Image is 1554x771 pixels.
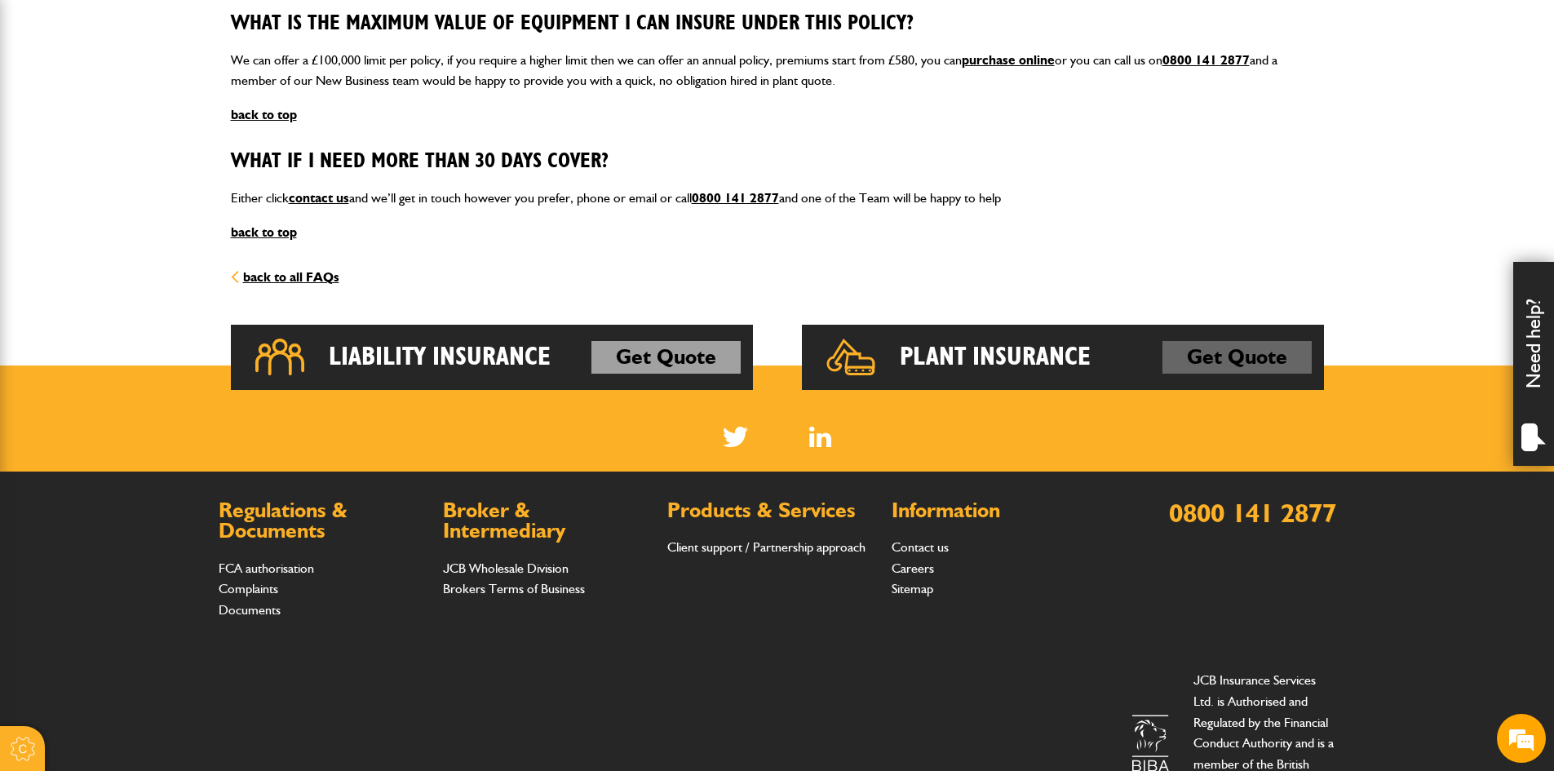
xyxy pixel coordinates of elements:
[809,427,831,447] img: Linked In
[591,341,741,374] a: Get Quote
[289,190,349,206] a: contact us
[231,11,1324,37] h3: What is the Maximum Value of equipment I can insure under this policy?
[892,500,1100,521] h2: Information
[443,581,585,596] a: Brokers Terms of Business
[1162,52,1250,68] a: 0800 141 2877
[443,500,651,542] h2: Broker & Intermediary
[231,188,1324,209] p: Either click and we’ll get in touch however you prefer, phone or email or call and one of the Tea...
[1513,262,1554,466] div: Need help?
[892,561,934,576] a: Careers
[1169,497,1336,529] a: 0800 141 2877
[231,224,297,240] a: back to top
[723,427,748,447] img: Twitter
[329,341,551,374] h2: Liability Insurance
[219,581,278,596] a: Complaints
[892,539,949,555] a: Contact us
[900,341,1091,374] h2: Plant Insurance
[231,50,1324,91] p: We can offer a £100,000 limit per policy, if you require a higher limit then we can offer an annu...
[962,52,1055,68] a: purchase online
[1162,341,1312,374] a: Get Quote
[219,602,281,618] a: Documents
[219,500,427,542] h2: Regulations & Documents
[667,539,866,555] a: Client support / Partnership approach
[231,107,297,122] a: back to top
[443,561,569,576] a: JCB Wholesale Division
[667,500,875,521] h2: Products & Services
[231,149,1324,175] h3: What if I need more than 30 Days cover?
[809,427,831,447] a: LinkedIn
[219,561,314,576] a: FCA authorisation
[892,581,933,596] a: Sitemap
[231,269,339,285] a: back to all FAQs
[692,190,779,206] a: 0800 141 2877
